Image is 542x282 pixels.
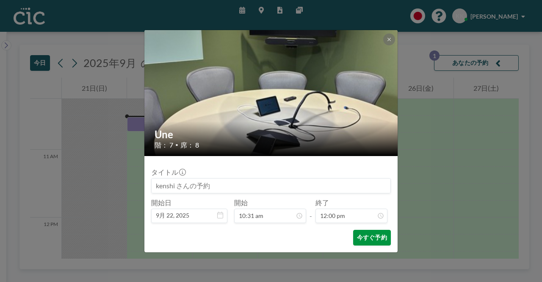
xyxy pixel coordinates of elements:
span: 階： 7 [155,141,173,149]
button: 今すぐ予約 [353,230,391,246]
span: • [175,142,178,148]
span: 席： 8 [180,141,199,149]
label: 開始日 [151,198,171,207]
input: kenshi さんの予約 [152,179,390,193]
label: 開始 [234,198,248,207]
label: 終了 [315,198,329,207]
span: - [310,201,312,220]
h2: Une [155,128,388,141]
label: タイトル [151,168,185,176]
